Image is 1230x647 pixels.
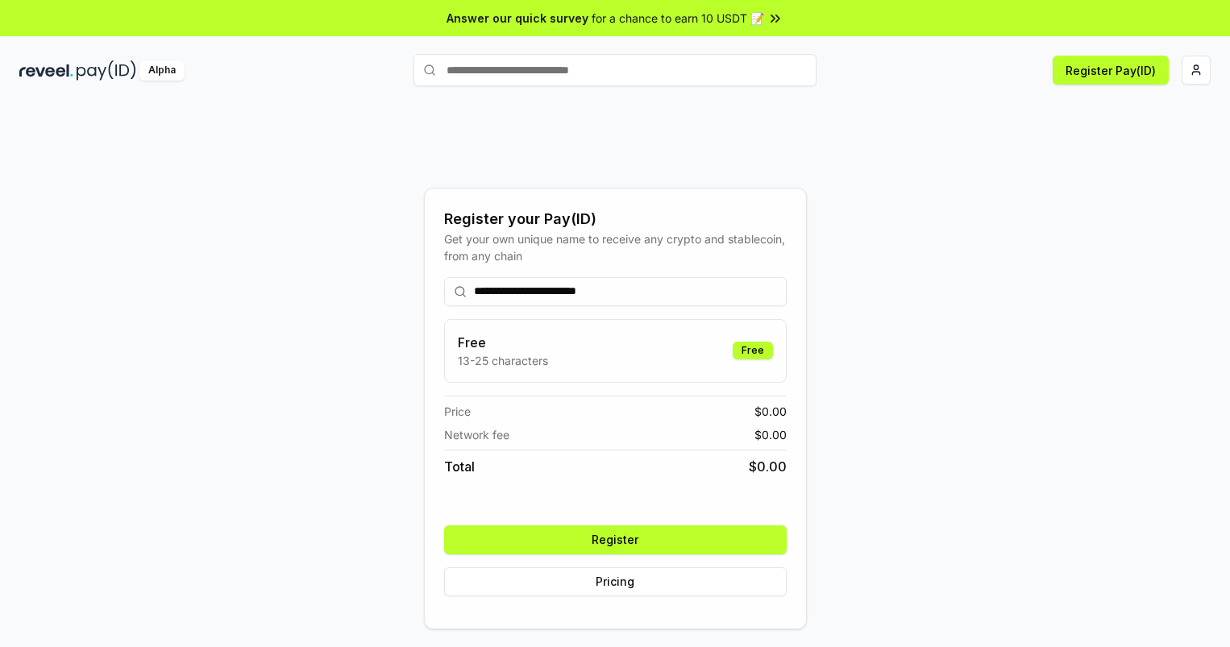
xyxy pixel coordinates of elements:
[592,10,764,27] span: for a chance to earn 10 USDT 📝
[458,352,548,369] p: 13-25 characters
[1053,56,1169,85] button: Register Pay(ID)
[444,230,787,264] div: Get your own unique name to receive any crypto and stablecoin, from any chain
[754,426,787,443] span: $ 0.00
[77,60,136,81] img: pay_id
[447,10,588,27] span: Answer our quick survey
[444,403,471,420] span: Price
[444,426,509,443] span: Network fee
[444,567,787,596] button: Pricing
[139,60,185,81] div: Alpha
[458,333,548,352] h3: Free
[733,342,773,359] div: Free
[444,457,475,476] span: Total
[444,208,787,230] div: Register your Pay(ID)
[749,457,787,476] span: $ 0.00
[19,60,73,81] img: reveel_dark
[754,403,787,420] span: $ 0.00
[444,525,787,554] button: Register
